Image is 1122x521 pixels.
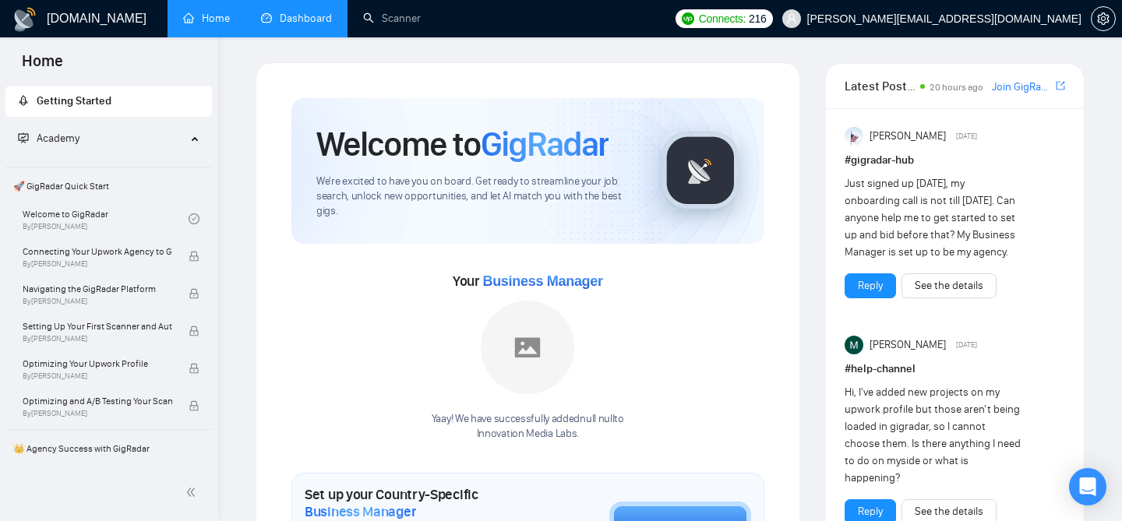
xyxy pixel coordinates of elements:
button: setting [1091,6,1116,31]
span: 20 hours ago [930,82,983,93]
span: 🚀 GigRadar Quick Start [7,171,210,202]
span: lock [189,326,199,336]
button: Reply [845,273,896,298]
span: By [PERSON_NAME] [23,297,172,306]
span: rocket [18,95,29,106]
a: See the details [915,503,983,520]
div: Hi, I've added new projects on my upwork profile but those aren't being loaded in gigradar, so I ... [845,384,1021,487]
span: Optimizing Your Upwork Profile [23,356,172,371]
span: double-left [185,484,201,500]
img: Anisuzzaman Khan [845,127,863,146]
span: Getting Started [37,94,111,107]
span: Business Manager [482,273,602,289]
span: lock [189,363,199,374]
span: Business Manager [305,503,416,520]
span: Your [453,273,603,290]
span: check-circle [189,213,199,224]
a: Reply [858,277,883,294]
span: 👑 Agency Success with GigRadar [7,433,210,464]
span: lock [189,400,199,411]
span: [PERSON_NAME] [870,128,946,145]
div: Yaay! We have successfully added null null to [432,412,624,442]
li: Getting Started [5,86,212,117]
span: setting [1092,12,1115,25]
a: homeHome [183,12,230,25]
a: Reply [858,503,883,520]
span: By [PERSON_NAME] [23,259,172,269]
h1: Set up your Country-Specific [305,486,531,520]
p: Innovation Media Labs . [432,427,624,442]
h1: # gigradar-hub [845,152,1065,169]
a: searchScanner [363,12,421,25]
a: See the details [915,277,983,294]
a: dashboardDashboard [261,12,332,25]
span: export [1056,79,1065,92]
h1: Welcome to [316,123,609,165]
span: 216 [749,10,766,27]
span: Optimizing and A/B Testing Your Scanner for Better Results [23,393,172,409]
span: Setting Up Your First Scanner and Auto-Bidder [23,319,172,334]
span: Academy [18,132,79,145]
span: fund-projection-screen [18,132,29,143]
a: Join GigRadar Slack Community [992,79,1053,96]
img: Milan Stojanovic [845,336,863,354]
div: Just signed up [DATE], my onboarding call is not till [DATE]. Can anyone help me to get started t... [845,175,1021,261]
span: Academy [37,132,79,145]
span: Connects: [699,10,746,27]
a: Welcome to GigRadarBy[PERSON_NAME] [23,202,189,236]
span: [DATE] [956,129,977,143]
img: placeholder.png [481,301,574,394]
span: Home [9,50,76,83]
div: Open Intercom Messenger [1069,468,1106,505]
span: user [786,13,797,24]
span: [DATE] [956,338,977,352]
span: By [PERSON_NAME] [23,334,172,343]
img: logo [12,7,37,32]
h1: # help-channel [845,361,1065,378]
span: By [PERSON_NAME] [23,371,172,381]
img: gigradar-logo.png [662,132,739,209]
span: Navigating the GigRadar Platform [23,281,172,297]
span: Latest Posts from the GigRadar Community [845,76,916,96]
span: We're excited to have you on board. Get ready to streamline your job search, unlock new opportuni... [316,174,637,219]
span: By [PERSON_NAME] [23,409,172,418]
a: setting [1091,12,1116,25]
a: export [1056,79,1065,93]
span: lock [189,288,199,299]
span: Connecting Your Upwork Agency to GigRadar [23,244,172,259]
button: See the details [901,273,997,298]
span: lock [189,251,199,262]
span: [PERSON_NAME] [870,336,946,354]
img: upwork-logo.png [682,12,694,25]
span: GigRadar [481,123,609,165]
